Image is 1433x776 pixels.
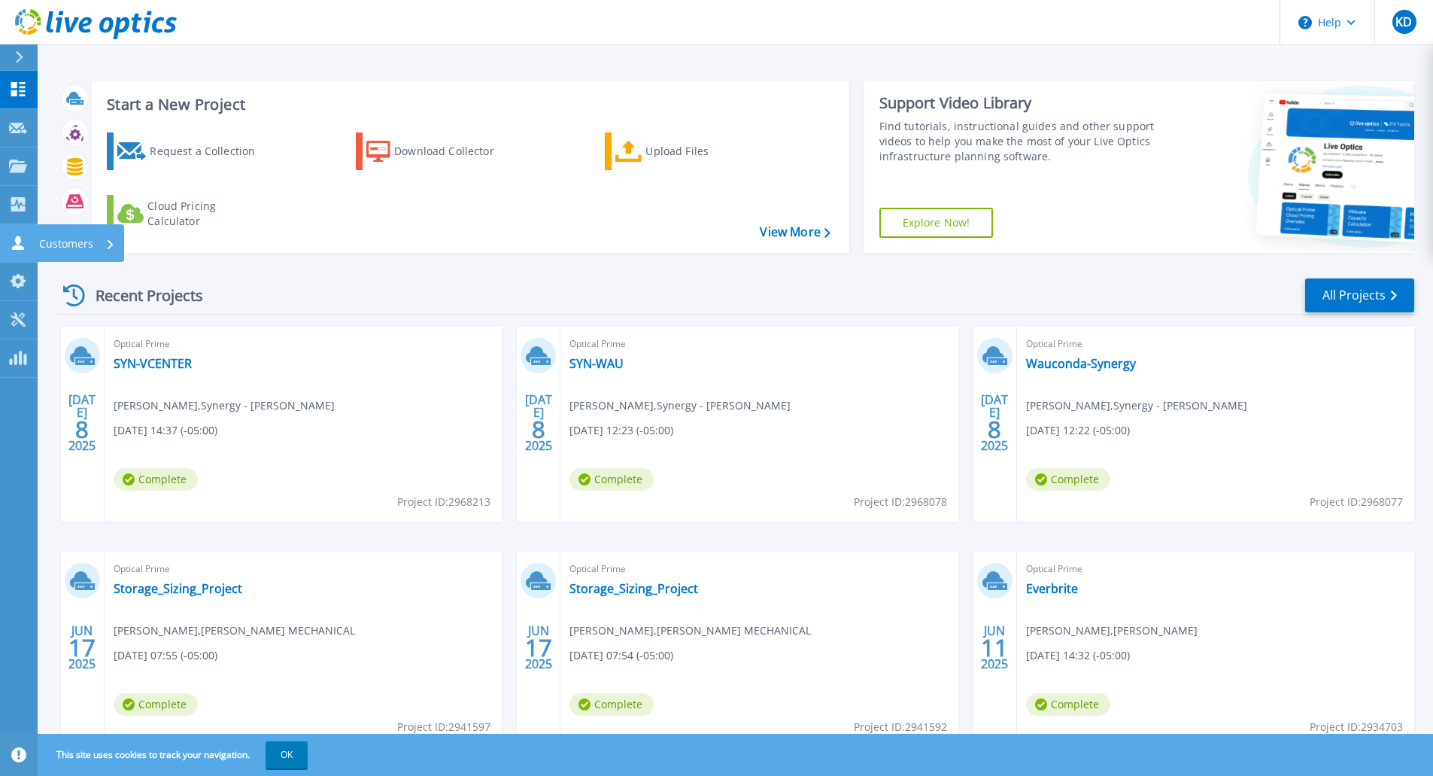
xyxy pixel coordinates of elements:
[114,422,217,439] span: [DATE] 14:37 (-05:00)
[114,581,242,596] a: Storage_Sizing_Project
[879,208,994,238] a: Explore Now!
[879,119,1160,164] div: Find tutorials, instructional guides and other support videos to help you make the most of your L...
[524,395,553,450] div: [DATE] 2025
[114,468,198,491] span: Complete
[114,336,493,352] span: Optical Prime
[1395,16,1412,28] span: KD
[1026,356,1136,371] a: Wauconda-Synergy
[569,397,791,414] span: [PERSON_NAME] , Synergy - [PERSON_NAME]
[68,641,96,654] span: 17
[1026,693,1110,716] span: Complete
[41,741,308,768] span: This site uses cookies to track your navigation.
[1026,422,1130,439] span: [DATE] 12:22 (-05:00)
[75,423,89,436] span: 8
[397,719,490,735] span: Project ID: 2941597
[114,561,493,577] span: Optical Prime
[569,356,624,371] a: SYN-WAU
[1310,494,1403,510] span: Project ID: 2968077
[147,199,268,229] div: Cloud Pricing Calculator
[394,136,515,166] div: Download Collector
[114,693,198,716] span: Complete
[569,693,654,716] span: Complete
[58,277,223,314] div: Recent Projects
[1026,336,1405,352] span: Optical Prime
[107,96,830,113] h3: Start a New Project
[1026,581,1078,596] a: Everbrite
[605,132,773,170] a: Upload Files
[114,647,217,664] span: [DATE] 07:55 (-05:00)
[569,622,811,639] span: [PERSON_NAME] , [PERSON_NAME] MECHANICAL
[107,195,275,233] a: Cloud Pricing Calculator
[107,132,275,170] a: Request a Collection
[569,468,654,491] span: Complete
[981,641,1008,654] span: 11
[988,423,1001,436] span: 8
[68,395,96,450] div: [DATE] 2025
[532,423,545,436] span: 8
[1305,278,1414,312] a: All Projects
[114,622,355,639] span: [PERSON_NAME] , [PERSON_NAME] MECHANICAL
[1026,561,1405,577] span: Optical Prime
[1310,719,1403,735] span: Project ID: 2934703
[854,494,947,510] span: Project ID: 2968078
[114,356,192,371] a: SYN-VCENTER
[114,397,335,414] span: [PERSON_NAME] , Synergy - [PERSON_NAME]
[150,136,270,166] div: Request a Collection
[397,494,490,510] span: Project ID: 2968213
[569,336,949,352] span: Optical Prime
[569,422,673,439] span: [DATE] 12:23 (-05:00)
[39,224,93,263] p: Customers
[68,620,96,675] div: JUN 2025
[854,719,947,735] span: Project ID: 2941592
[569,561,949,577] span: Optical Prime
[266,741,308,768] button: OK
[879,93,1160,113] div: Support Video Library
[569,647,673,664] span: [DATE] 07:54 (-05:00)
[356,132,524,170] a: Download Collector
[1026,622,1198,639] span: [PERSON_NAME] , [PERSON_NAME]
[645,136,766,166] div: Upload Files
[980,395,1009,450] div: [DATE] 2025
[569,581,698,596] a: Storage_Sizing_Project
[1026,647,1130,664] span: [DATE] 14:32 (-05:00)
[524,620,553,675] div: JUN 2025
[525,641,552,654] span: 17
[760,225,830,239] a: View More
[980,620,1009,675] div: JUN 2025
[1026,468,1110,491] span: Complete
[1026,397,1247,414] span: [PERSON_NAME] , Synergy - [PERSON_NAME]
